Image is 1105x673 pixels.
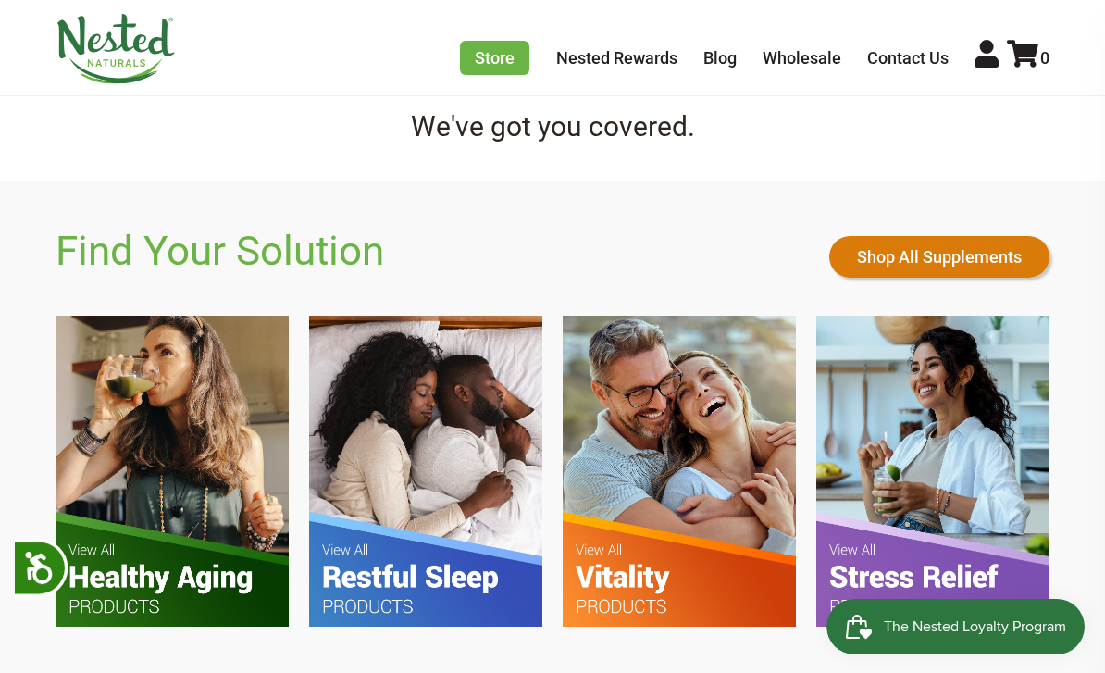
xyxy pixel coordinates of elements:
[56,111,1050,143] h4: We've got you covered.
[703,48,737,68] a: Blog
[309,316,543,626] img: FYS-Restful-Sleep.jpg
[556,48,677,68] a: Nested Rewards
[763,48,841,68] a: Wholesale
[56,228,384,275] h2: Find Your Solution
[829,236,1049,278] a: Shop All Supplements
[826,599,1086,654] iframe: Button to open loyalty program pop-up
[56,14,176,84] img: Nested Naturals
[56,316,290,626] img: FYS-Healthy-Aging.jpg
[816,316,1050,626] img: FYS-Stess-Relief.jpg
[1007,48,1049,68] a: 0
[1040,48,1049,68] span: 0
[867,48,949,68] a: Contact Us
[460,41,529,75] a: Store
[563,316,797,626] img: FYS-Vitality.jpg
